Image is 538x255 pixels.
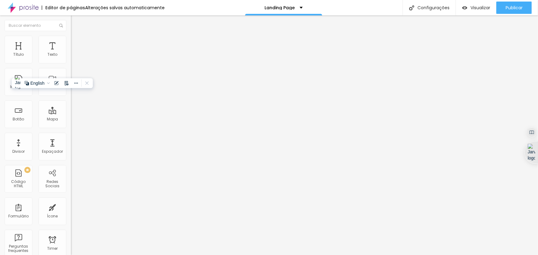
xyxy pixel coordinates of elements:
[10,85,27,89] div: Imagem
[462,5,467,10] img: view-1.svg
[85,6,165,10] div: Alterações salvas automaticamente
[12,149,25,154] div: Divisor
[47,117,58,121] div: Mapa
[47,214,58,218] div: Ícone
[13,117,24,121] div: Botão
[5,20,66,31] input: Buscar elemento
[456,2,496,14] button: Visualizar
[6,180,31,188] div: Código HTML
[47,246,58,251] div: Timer
[42,6,85,10] div: Editor de páginas
[506,5,523,10] span: Publicar
[496,2,532,14] button: Publicar
[59,24,63,27] img: Icone
[6,244,31,253] div: Perguntas frequentes
[42,149,63,154] div: Espaçador
[13,52,24,57] div: Título
[40,180,64,188] div: Redes Sociais
[47,85,58,89] div: Vídeo
[265,6,295,10] p: Landing Page
[409,5,414,10] img: Icone
[8,214,29,218] div: Formulário
[47,52,57,57] div: Texto
[71,15,538,255] iframe: Editor
[470,5,490,10] span: Visualizar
